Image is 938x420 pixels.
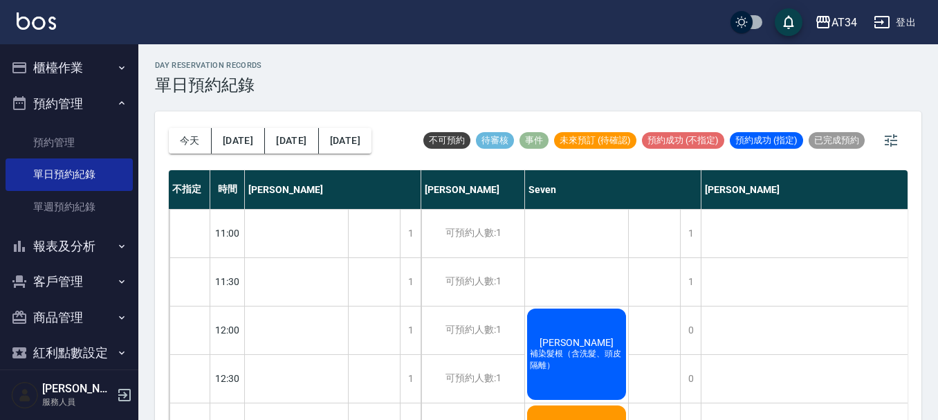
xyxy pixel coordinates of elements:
div: 1 [680,210,701,257]
button: 報表及分析 [6,228,133,264]
span: 補染髮根（含洗髮、頭皮隔離） [527,348,626,372]
a: 單日預約紀錄 [6,158,133,190]
div: Seven [525,170,701,209]
span: 未來預訂 (待確認) [554,134,636,147]
h3: 單日預約紀錄 [155,75,262,95]
button: [DATE] [212,128,265,154]
span: 預約成功 (不指定) [642,134,724,147]
div: 11:30 [210,257,245,306]
button: 客戶管理 [6,264,133,300]
div: [PERSON_NAME] [421,170,525,209]
div: 可預約人數:1 [421,258,524,306]
div: 可預約人數:1 [421,210,524,257]
button: 預約管理 [6,86,133,122]
button: save [775,8,802,36]
div: 1 [400,210,421,257]
div: 11:00 [210,209,245,257]
button: [DATE] [265,128,318,154]
div: 可預約人數:1 [421,307,524,354]
div: 1 [400,355,421,403]
div: 12:00 [210,306,245,354]
button: AT34 [809,8,863,37]
div: 12:30 [210,354,245,403]
span: 預約成功 (指定) [730,134,803,147]
div: 可預約人數:1 [421,355,524,403]
img: Logo [17,12,56,30]
div: 1 [680,258,701,306]
a: 單週預約紀錄 [6,191,133,223]
p: 服務人員 [42,396,113,408]
div: 0 [680,355,701,403]
h5: [PERSON_NAME] [42,382,113,396]
button: 紅利點數設定 [6,335,133,371]
div: 0 [680,307,701,354]
button: 登出 [868,10,921,35]
span: 事件 [519,134,549,147]
img: Person [11,381,39,409]
button: 今天 [169,128,212,154]
button: [DATE] [319,128,371,154]
a: 預約管理 [6,127,133,158]
div: 1 [400,258,421,306]
div: [PERSON_NAME] [245,170,421,209]
span: 已完成預約 [809,134,865,147]
button: 商品管理 [6,300,133,336]
h2: day Reservation records [155,61,262,70]
div: 1 [400,307,421,354]
span: [PERSON_NAME] [537,337,616,348]
span: 不可預約 [423,134,470,147]
div: 時間 [210,170,245,209]
div: 不指定 [169,170,210,209]
button: 櫃檯作業 [6,50,133,86]
div: AT34 [831,14,857,31]
span: 待審核 [476,134,514,147]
